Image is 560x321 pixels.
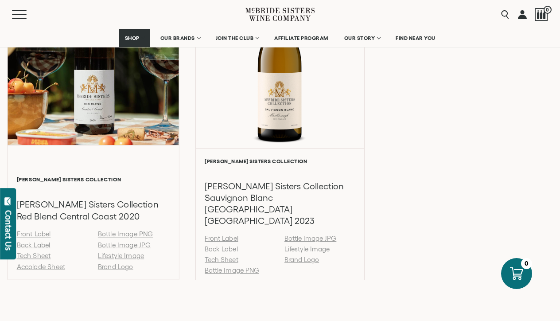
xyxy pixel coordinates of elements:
[216,35,254,41] span: JOIN THE CLUB
[210,29,264,47] a: JOIN THE CLUB
[205,180,355,227] h3: [PERSON_NAME] Sisters Collection Sauvignon Blanc [GEOGRAPHIC_DATA] [GEOGRAPHIC_DATA] 2023
[17,263,65,270] a: Accolade Sheet
[205,256,238,263] a: Tech Sheet
[284,245,330,253] a: Lifestyle Image
[268,29,334,47] a: AFFILIATE PROGRAM
[160,35,195,41] span: OUR BRANDS
[521,258,532,269] div: 0
[205,245,237,253] a: Back Label
[284,256,319,263] a: Brand Logo
[98,252,144,260] a: Lifestyle Image
[205,266,259,274] a: Bottle Image PNG
[396,35,436,41] span: FIND NEAR YOU
[155,29,206,47] a: OUR BRANDS
[17,241,51,249] a: Back Label
[17,231,51,238] a: Front Label
[344,35,375,41] span: OUR STORY
[125,35,140,41] span: SHOP
[390,29,441,47] a: FIND NEAR YOU
[205,235,238,242] a: Front Label
[205,158,355,164] h6: [PERSON_NAME] Sisters Collection
[98,263,133,270] a: Brand Logo
[17,176,170,182] h6: [PERSON_NAME] Sisters Collection
[284,235,336,242] a: Bottle Image JPG
[544,6,552,14] span: 0
[98,241,151,249] a: Bottle Image JPG
[17,252,51,260] a: Tech Sheet
[98,231,153,238] a: Bottle Image PNG
[274,35,328,41] span: AFFILIATE PROGRAM
[338,29,386,47] a: OUR STORY
[119,29,150,47] a: SHOP
[4,210,13,251] div: Contact Us
[17,199,170,222] h3: [PERSON_NAME] Sisters Collection Red Blend Central Coast 2020
[12,10,44,19] button: Mobile Menu Trigger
